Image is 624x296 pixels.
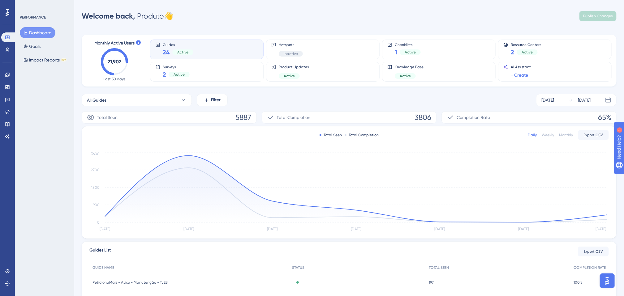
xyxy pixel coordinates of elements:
span: PeticionaMais - Aviso - Manutenção - TJES [93,280,168,285]
span: Knowledge Base [395,65,424,70]
span: 2 [163,70,166,79]
button: Goals [20,41,44,52]
span: Export CSV [584,133,603,137]
span: All Guides [87,96,106,104]
span: Surveys [163,65,190,69]
div: PERFORMANCE [20,15,46,20]
div: Total Seen [320,133,342,137]
div: Produto 👋 [82,11,173,21]
tspan: 900 [93,203,100,207]
span: Need Help? [15,2,39,9]
span: STATUS [292,265,304,270]
button: Impact ReportsBETA [20,54,70,66]
span: AI Assistant [511,65,531,70]
tspan: [DATE] [100,227,110,231]
button: All Guides [82,94,192,106]
span: Total Seen [97,114,118,121]
div: 1 [43,3,45,8]
tspan: 3600 [91,152,100,156]
div: [DATE] [578,96,591,104]
tspan: [DATE] [596,227,606,231]
span: Filter [211,96,221,104]
tspan: [DATE] [267,227,278,231]
div: Daily [528,133,537,137]
span: TOTAL SEEN [429,265,449,270]
span: Hotspots [279,42,303,47]
span: Active [405,50,416,55]
a: + Create [511,71,528,79]
span: 65% [598,112,611,122]
span: Guides List [89,247,111,256]
span: Monthly Active Users [94,40,135,47]
text: 21,902 [108,59,121,65]
span: 3806 [415,112,431,122]
span: Welcome back, [82,11,135,20]
div: BETA [61,58,67,61]
span: Total Completion [277,114,311,121]
button: Publish Changes [579,11,617,21]
span: 1 [395,48,397,57]
span: 197 [429,280,434,285]
tspan: 1800 [91,185,100,190]
button: Filter [197,94,228,106]
tspan: [DATE] [351,227,361,231]
button: Dashboard [20,27,55,38]
span: Resource Centers [511,42,541,47]
span: Active [522,50,533,55]
div: Weekly [542,133,554,137]
span: Active [400,74,411,78]
span: Export CSV [584,249,603,254]
span: Product Updates [279,65,309,70]
span: Active [284,74,295,78]
iframe: UserGuiding AI Assistant Launcher [598,272,617,290]
button: Export CSV [578,247,609,256]
button: Export CSV [578,130,609,140]
span: 24 [163,48,170,57]
tspan: [DATE] [183,227,194,231]
span: Active [174,72,185,77]
span: Active [177,50,188,55]
span: Publish Changes [583,14,613,19]
span: 2 [511,48,514,57]
div: Total Completion [345,133,379,137]
span: GUIDE NAME [93,265,114,270]
span: COMPLETION RATE [574,265,606,270]
span: 100% [574,280,583,285]
span: Checklists [395,42,421,47]
div: Monthly [559,133,573,137]
span: 5887 [236,112,252,122]
span: Guides [163,42,193,47]
tspan: [DATE] [518,227,529,231]
tspan: 2700 [91,168,100,172]
span: Completion Rate [457,114,490,121]
span: Last 30 days [104,77,126,82]
tspan: [DATE] [435,227,445,231]
div: [DATE] [541,96,554,104]
span: Inactive [284,51,298,56]
tspan: 0 [97,220,100,225]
